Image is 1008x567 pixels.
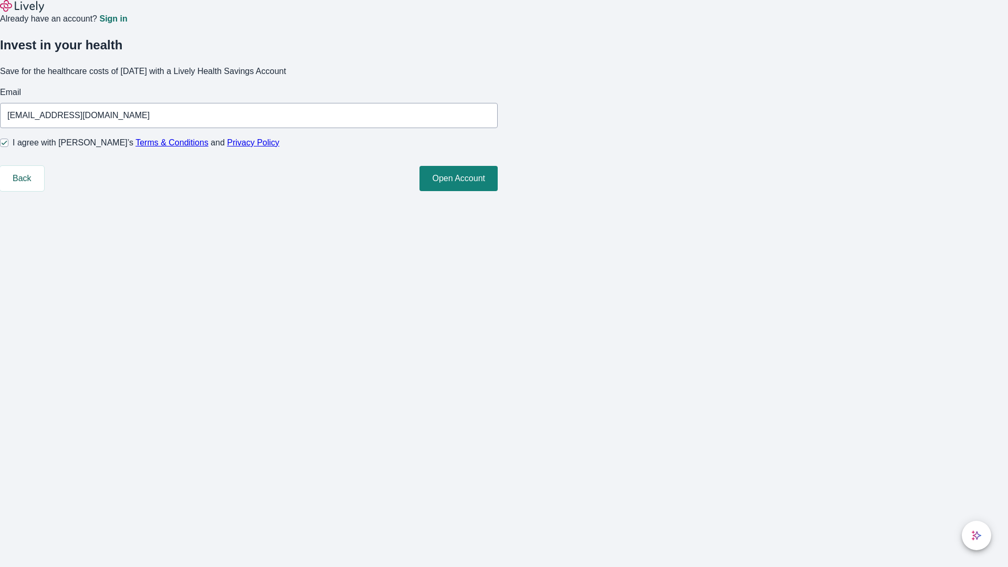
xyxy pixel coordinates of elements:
button: chat [962,521,991,550]
svg: Lively AI Assistant [971,530,982,541]
a: Sign in [99,15,127,23]
a: Terms & Conditions [135,138,208,147]
button: Open Account [419,166,498,191]
a: Privacy Policy [227,138,280,147]
span: I agree with [PERSON_NAME]’s and [13,136,279,149]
